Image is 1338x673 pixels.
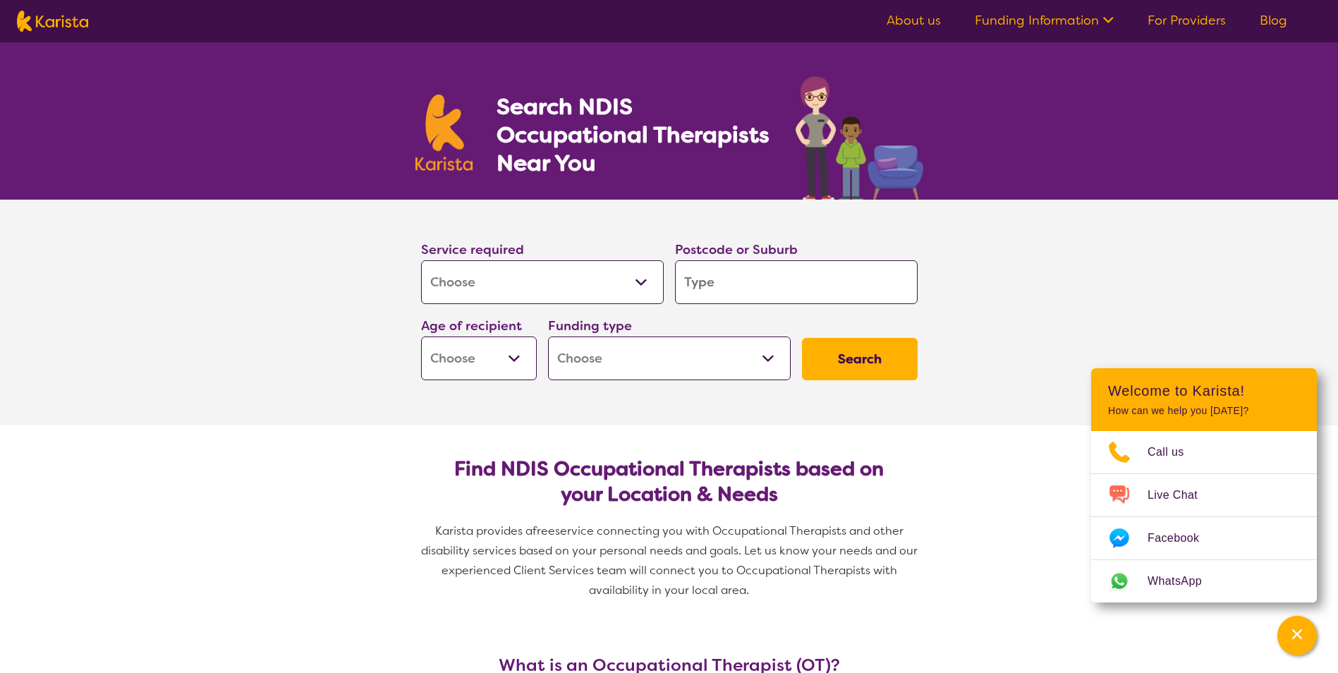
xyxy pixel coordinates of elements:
a: Web link opens in a new tab. [1091,560,1317,602]
a: For Providers [1148,12,1226,29]
label: Funding type [548,317,632,334]
div: Channel Menu [1091,368,1317,602]
img: occupational-therapy [796,76,923,200]
button: Search [802,338,918,380]
h1: Search NDIS Occupational Therapists Near You [497,92,771,177]
a: About us [887,12,941,29]
a: Blog [1260,12,1287,29]
span: Call us [1148,442,1201,463]
span: free [533,523,555,538]
span: Live Chat [1148,485,1215,506]
label: Service required [421,241,524,258]
h2: Welcome to Karista! [1108,382,1300,399]
span: WhatsApp [1148,571,1219,592]
span: Karista provides a [435,523,533,538]
button: Channel Menu [1277,616,1317,655]
span: Facebook [1148,528,1216,549]
ul: Choose channel [1091,431,1317,602]
label: Postcode or Suburb [675,241,798,258]
img: Karista logo [17,11,88,32]
img: Karista logo [415,95,473,171]
input: Type [675,260,918,304]
span: service connecting you with Occupational Therapists and other disability services based on your p... [421,523,920,598]
a: Funding Information [975,12,1114,29]
h2: Find NDIS Occupational Therapists based on your Location & Needs [432,456,906,507]
p: How can we help you [DATE]? [1108,405,1300,417]
label: Age of recipient [421,317,522,334]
